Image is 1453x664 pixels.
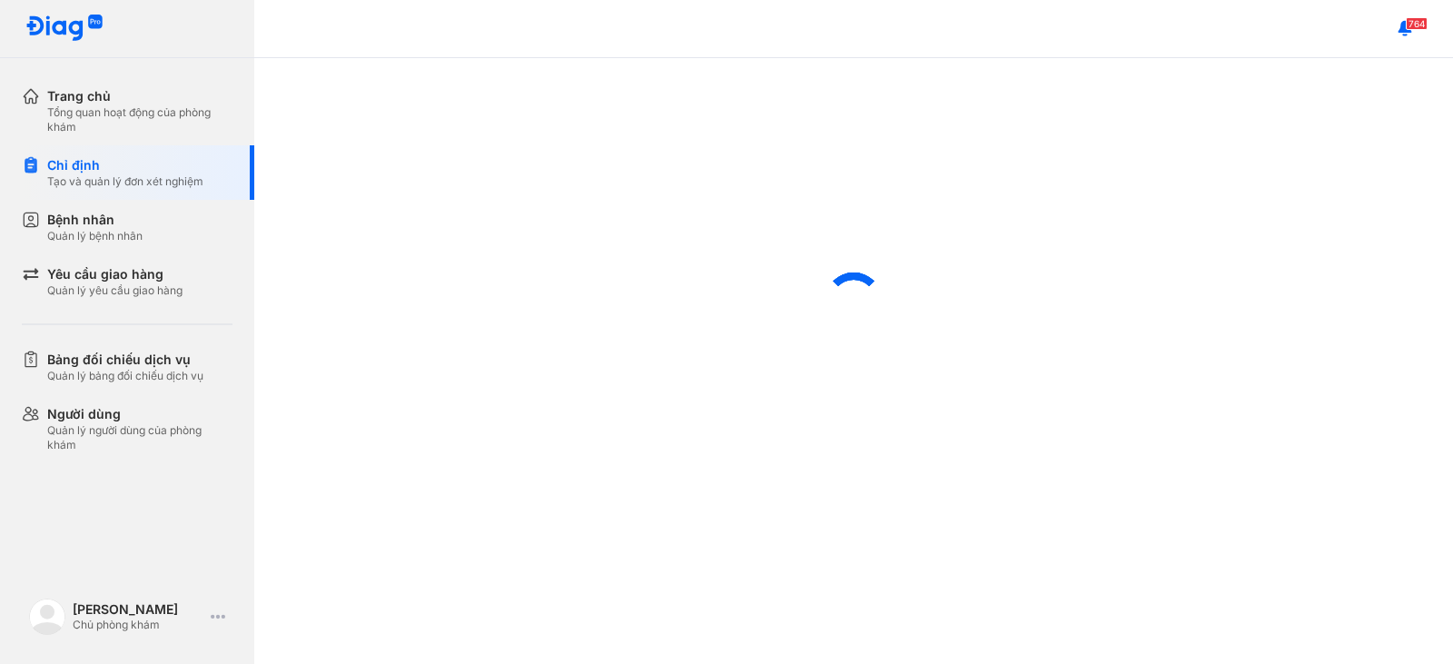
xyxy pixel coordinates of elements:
div: Bảng đối chiếu dịch vụ [47,351,203,369]
div: [PERSON_NAME] [73,601,203,618]
div: Người dùng [47,405,232,423]
div: Chủ phòng khám [73,618,203,632]
div: Quản lý bệnh nhân [47,229,143,243]
div: Quản lý yêu cầu giao hàng [47,283,183,298]
div: Quản lý người dùng của phòng khám [47,423,232,452]
div: Yêu cầu giao hàng [47,265,183,283]
div: Tổng quan hoạt động của phòng khám [47,105,232,134]
div: Chỉ định [47,156,203,174]
span: 764 [1406,17,1428,30]
div: Trang chủ [47,87,232,105]
div: Bệnh nhân [47,211,143,229]
div: Tạo và quản lý đơn xét nghiệm [47,174,203,189]
img: logo [29,599,65,635]
div: Quản lý bảng đối chiếu dịch vụ [47,369,203,383]
img: logo [25,15,104,43]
